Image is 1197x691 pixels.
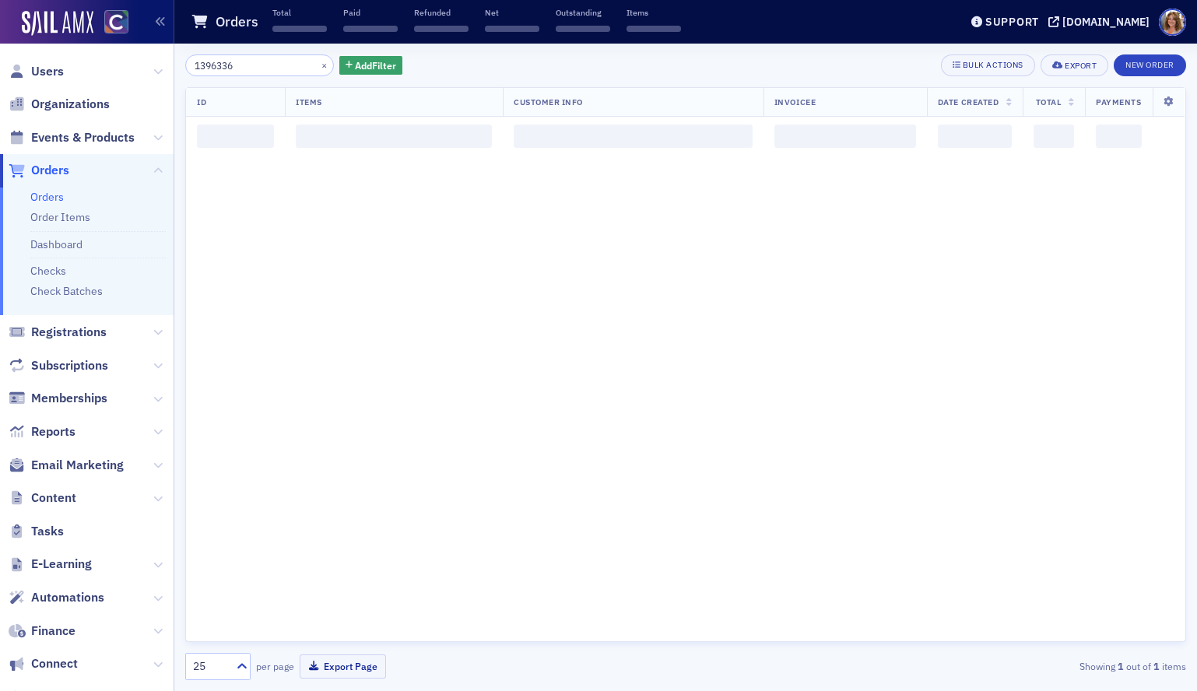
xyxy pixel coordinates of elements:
span: ‌ [938,125,1012,148]
button: Export [1041,54,1108,76]
strong: 1 [1115,659,1126,673]
span: Events & Products [31,129,135,146]
img: SailAMX [104,10,128,34]
span: Content [31,489,76,507]
span: ‌ [343,26,398,32]
span: ‌ [774,125,916,148]
span: Automations [31,589,104,606]
a: Organizations [9,96,110,113]
span: Reports [31,423,75,440]
input: Search… [185,54,334,76]
span: Date Created [938,96,999,107]
a: Content [9,489,76,507]
div: Export [1065,61,1097,70]
p: Outstanding [556,7,610,18]
span: ‌ [272,26,327,32]
a: Registrations [9,324,107,341]
button: Bulk Actions [941,54,1035,76]
button: Export Page [300,654,386,679]
a: Tasks [9,523,64,540]
a: E-Learning [9,556,92,573]
span: ‌ [1034,125,1074,148]
span: ‌ [556,26,610,32]
a: New Order [1114,57,1186,71]
label: per page [256,659,294,673]
p: Net [485,7,539,18]
a: Orders [30,190,64,204]
span: ID [197,96,206,107]
span: Total [1036,96,1062,107]
button: New Order [1114,54,1186,76]
span: Finance [31,623,75,640]
a: Automations [9,589,104,606]
a: Finance [9,623,75,640]
a: Connect [9,655,78,672]
strong: 1 [1151,659,1162,673]
button: AddFilter [339,56,403,75]
a: Order Items [30,210,90,224]
span: ‌ [197,125,274,148]
span: ‌ [514,125,753,148]
a: Check Batches [30,284,103,298]
img: SailAMX [22,11,93,36]
a: Checks [30,264,66,278]
p: Total [272,7,327,18]
a: Memberships [9,390,107,407]
div: [DOMAIN_NAME] [1062,15,1150,29]
span: Tasks [31,523,64,540]
a: Subscriptions [9,357,108,374]
div: Showing out of items [863,659,1186,673]
a: View Homepage [93,10,128,37]
p: Refunded [414,7,469,18]
a: Dashboard [30,237,82,251]
button: [DOMAIN_NAME] [1048,16,1155,27]
h1: Orders [216,12,258,31]
span: Subscriptions [31,357,108,374]
span: Profile [1159,9,1186,36]
span: Users [31,63,64,80]
a: Orders [9,162,69,179]
span: Orders [31,162,69,179]
span: ‌ [485,26,539,32]
span: Customer Info [514,96,583,107]
a: Users [9,63,64,80]
span: Memberships [31,390,107,407]
span: Items [296,96,322,107]
span: Connect [31,655,78,672]
button: × [318,58,332,72]
span: ‌ [414,26,469,32]
span: E-Learning [31,556,92,573]
a: Reports [9,423,75,440]
span: Invoicee [774,96,816,107]
div: Bulk Actions [963,61,1023,69]
span: Add Filter [355,58,396,72]
div: 25 [193,658,227,675]
span: ‌ [1096,125,1142,148]
span: Email Marketing [31,457,124,474]
a: Email Marketing [9,457,124,474]
p: Paid [343,7,398,18]
div: Support [985,15,1039,29]
span: Organizations [31,96,110,113]
span: ‌ [296,125,492,148]
a: Events & Products [9,129,135,146]
span: Payments [1096,96,1141,107]
span: Registrations [31,324,107,341]
span: ‌ [627,26,681,32]
p: Items [627,7,681,18]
